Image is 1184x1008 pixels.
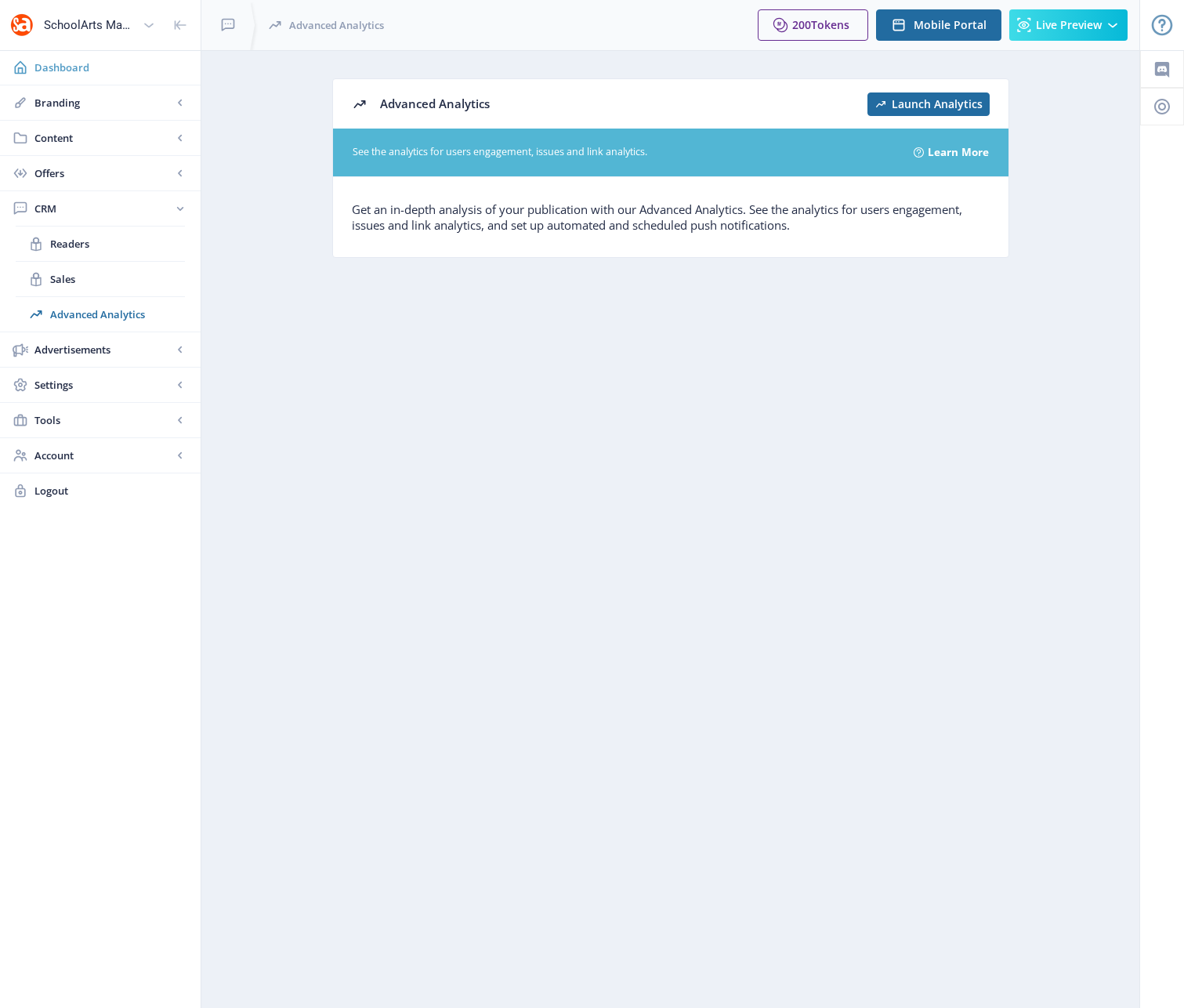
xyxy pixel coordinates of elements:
button: 200Tokens [758,9,868,41]
span: Advanced Analytics [289,17,384,33]
a: Learn More [928,140,989,165]
span: Tokens [811,17,849,32]
span: Offers [34,165,172,181]
span: Account [34,448,172,463]
span: Logout [34,483,188,499]
span: Advanced Analytics [50,306,185,322]
span: Readers [50,236,185,252]
div: SchoolArts Magazine [44,8,136,42]
span: Tools [34,412,172,428]
span: Launch Analytics [892,98,983,111]
button: Mobile Portal [876,9,1001,41]
span: Dashboard [34,60,188,75]
button: Launch Analytics [867,92,990,116]
img: properties.app_icon.png [9,13,34,38]
span: Branding [34,95,172,111]
span: Advanced Analytics [380,96,490,111]
button: Live Preview [1009,9,1128,41]
span: Content [34,130,172,146]
span: CRM [34,201,172,216]
span: See the analytics for users engagement, issues and link analytics. [353,145,896,160]
span: Settings [34,377,172,393]
a: Readers [16,227,185,261]
span: Mobile Portal [914,19,987,31]
p: Get an in-depth analysis of your publication with our Advanced Analytics. See the analytics for u... [352,201,990,233]
a: Advanced Analytics [16,297,185,332]
span: Live Preview [1036,19,1102,31]
span: Advertisements [34,342,172,357]
span: Sales [50,271,185,287]
a: Sales [16,262,185,296]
